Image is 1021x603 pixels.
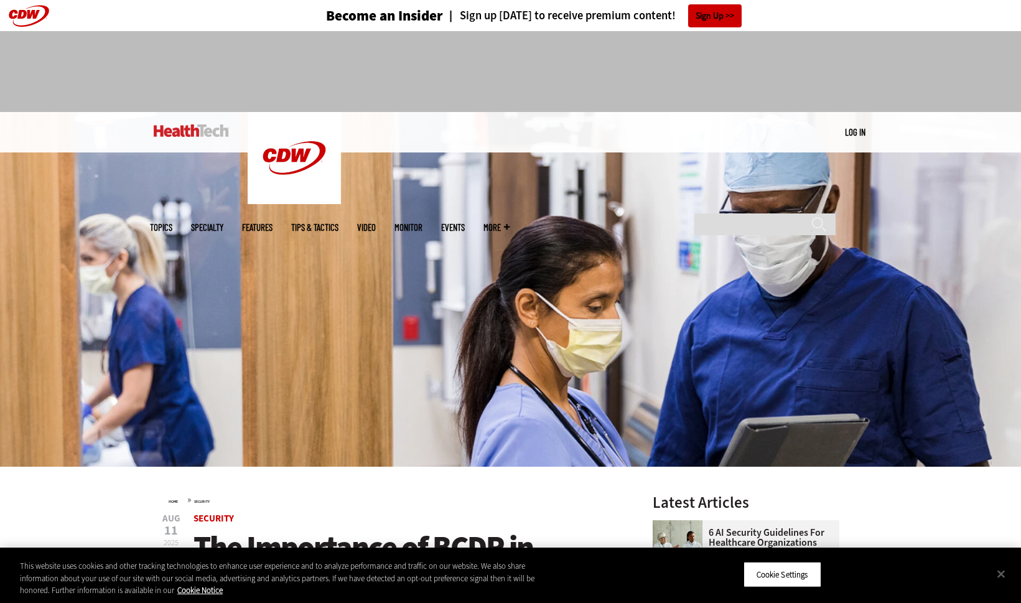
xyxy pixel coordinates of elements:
h3: Become an Insider [326,9,443,23]
a: CDW [248,194,341,207]
span: Topics [150,223,172,232]
a: Events [441,223,465,232]
a: Features [242,223,273,232]
button: Cookie Settings [744,561,821,587]
a: MonITor [394,223,422,232]
span: Aug [162,514,180,523]
a: Video [357,223,376,232]
img: Home [154,124,229,137]
span: More [483,223,510,232]
div: » [169,495,620,505]
span: Specialty [191,223,223,232]
h3: Latest Articles [653,495,839,510]
div: This website uses cookies and other tracking technologies to enhance user experience and to analy... [20,560,562,597]
a: Doctors meeting in the office [653,520,709,530]
a: Security [193,512,234,525]
a: Tips & Tactics [291,223,338,232]
iframe: advertisement [284,44,737,100]
button: Close [987,560,1015,587]
a: Sign up [DATE] to receive premium content! [443,10,676,22]
img: Home [248,112,341,204]
span: 2025 [164,538,179,548]
span: 11 [162,525,180,537]
a: Home [169,499,178,504]
img: Doctors meeting in the office [653,520,702,570]
a: More information about your privacy [177,585,223,596]
a: 6 AI Security Guidelines for Healthcare Organizations [653,528,832,548]
a: Sign Up [688,4,742,27]
div: User menu [845,126,865,139]
a: Log in [845,126,865,138]
a: Become an Insider [279,9,443,23]
a: Security [194,499,210,504]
